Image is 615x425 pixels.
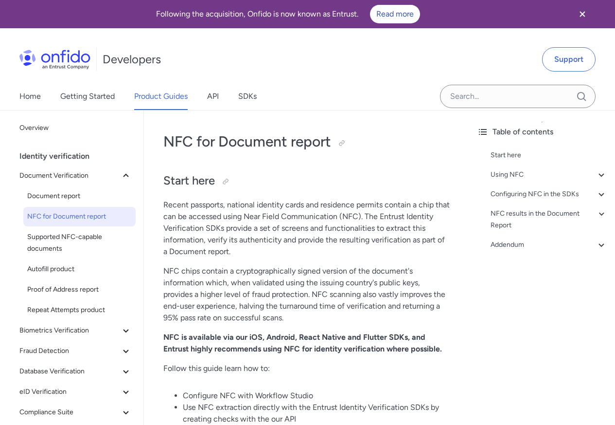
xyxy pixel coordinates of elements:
[23,259,136,279] a: Autofill product
[23,300,136,320] a: Repeat Attempts product
[19,386,120,398] span: eID Verification
[19,366,120,377] span: Database Verification
[16,321,136,340] button: Biometrics Verification
[23,280,136,299] a: Proof of Address report
[491,208,607,231] a: NFC results in the Document Report
[19,345,120,357] span: Fraud Detection
[163,132,450,151] h1: NFC for Document report
[163,265,450,324] p: NFC chips contain a cryptographically signed version of the document's information which, when va...
[183,402,450,425] li: Use NFC extraction directly with the Entrust Identity Verification SDKs by creating checks with t...
[207,83,219,110] a: API
[12,5,564,23] div: Following the acquisition, Onfido is now known as Entrust.
[27,211,132,222] span: NFC for Document report
[103,52,161,67] h1: Developers
[16,166,136,185] button: Document Verification
[163,363,450,374] p: Follow this guide learn how to:
[19,83,41,110] a: Home
[238,83,257,110] a: SDKs
[163,333,442,353] strong: NFC is available via our iOS, Android, React Native and Flutter SDKs, and Entrust highly recommen...
[19,407,120,418] span: Compliance Suite
[19,122,132,134] span: Overview
[477,126,607,138] div: Table of contents
[491,239,607,251] a: Addendum
[23,186,136,206] a: Document report
[27,190,132,202] span: Document report
[440,85,596,108] input: Onfido search input field
[163,173,450,189] h2: Start here
[134,83,188,110] a: Product Guides
[542,47,596,72] a: Support
[27,263,132,275] span: Autofill product
[16,118,136,138] a: Overview
[19,325,120,336] span: Biometrics Verification
[23,227,136,259] a: Supported NFC-capable documents
[163,199,450,258] p: Recent passports, national identity cards and residence permits contain a chip that can be access...
[23,207,136,226] a: NFC for Document report
[491,169,607,181] a: Using NFC
[16,382,136,402] button: eID Verification
[564,2,600,26] button: Close banner
[27,284,132,296] span: Proof of Address report
[491,149,607,161] a: Start here
[577,8,588,20] svg: Close banner
[16,403,136,422] button: Compliance Suite
[60,83,115,110] a: Getting Started
[19,147,140,166] div: Identity verification
[27,304,132,316] span: Repeat Attempts product
[16,341,136,361] button: Fraud Detection
[19,50,90,69] img: Onfido Logo
[370,5,420,23] a: Read more
[183,390,450,402] li: Configure NFC with Workflow Studio
[491,188,607,200] a: Configuring NFC in the SDKs
[27,231,132,255] span: Supported NFC-capable documents
[19,170,120,182] span: Document Verification
[16,362,136,381] button: Database Verification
